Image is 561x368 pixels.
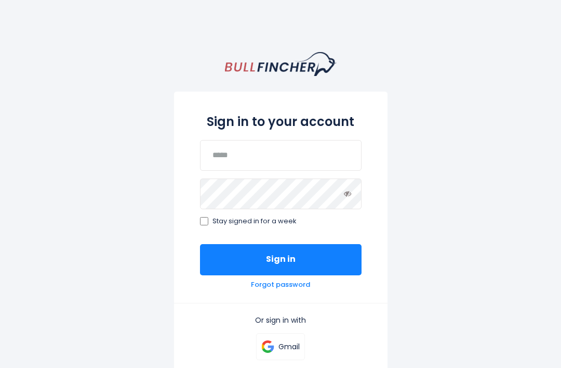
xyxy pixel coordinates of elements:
span: Stay signed in for a week [212,217,297,226]
a: Gmail [256,333,305,360]
button: Sign in [200,244,362,275]
a: Forgot password [251,281,310,289]
input: Stay signed in for a week [200,217,208,225]
a: homepage [225,52,337,76]
h2: Sign in to your account [200,115,362,130]
p: Gmail [278,342,300,351]
p: Or sign in with [200,315,362,325]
